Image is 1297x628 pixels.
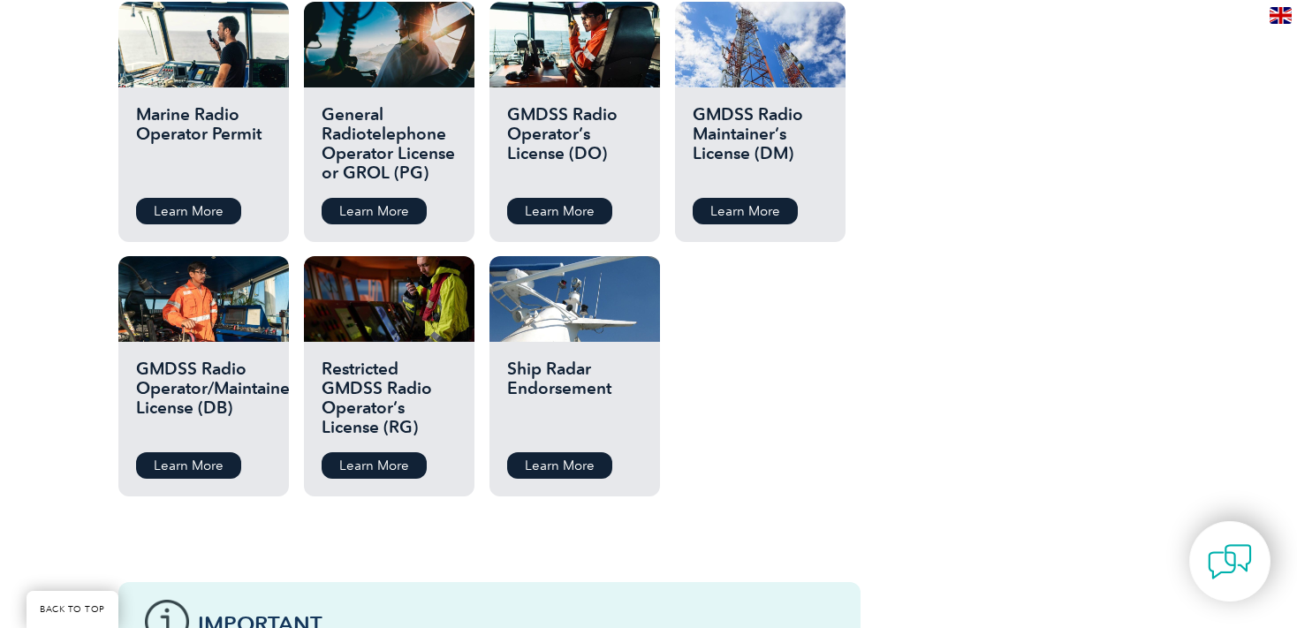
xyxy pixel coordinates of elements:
[507,452,612,479] a: Learn More
[693,198,798,224] a: Learn More
[322,105,457,185] h2: General Radiotelephone Operator License or GROL (PG)
[27,591,118,628] a: BACK TO TOP
[136,452,241,479] a: Learn More
[1270,7,1292,24] img: en
[322,452,427,479] a: Learn More
[693,105,828,185] h2: GMDSS Radio Maintainer’s License (DM)
[507,359,642,439] h2: Ship Radar Endorsement
[322,359,457,439] h2: Restricted GMDSS Radio Operator’s License (RG)
[507,105,642,185] h2: GMDSS Radio Operator’s License (DO)
[507,198,612,224] a: Learn More
[1208,540,1252,584] img: contact-chat.png
[136,359,271,439] h2: GMDSS Radio Operator/Maintainer License (DB)
[136,105,271,185] h2: Marine Radio Operator Permit
[136,198,241,224] a: Learn More
[322,198,427,224] a: Learn More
